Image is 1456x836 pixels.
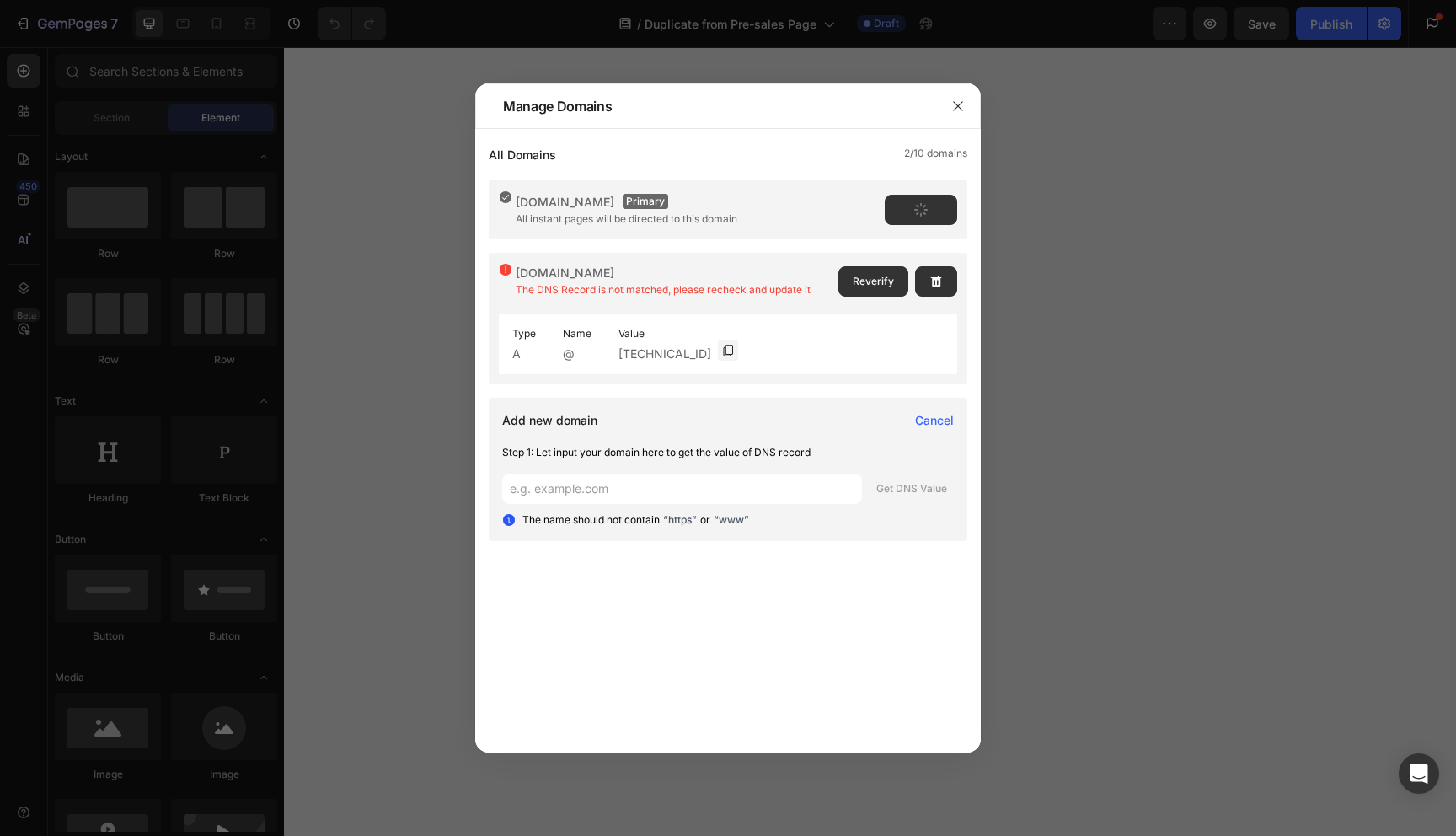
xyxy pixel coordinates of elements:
span: Add new domain [502,411,597,429]
span: @ [563,347,575,361]
div: The name should not contain or [502,504,954,528]
span: Primary [623,194,668,209]
span: All instant pages will be directed to this domain [516,212,737,225]
span: [TECHNICAL_ID] [618,347,711,361]
span: The DNS Record is not matched, please recheck and update it [516,283,811,296]
button: Reverify [838,266,908,297]
div: Open Intercom Messenger [1399,753,1439,794]
span: Step 1: Let input your domain here to get the value of DNS record [502,446,811,458]
span: “https” [663,512,697,528]
div: Manage Domains [503,96,613,116]
span: Reverify [853,274,894,289]
span: Cancel [915,411,954,429]
span: [DOMAIN_NAME] [516,265,614,280]
div: All Domains [489,146,556,163]
span: Type [512,327,536,340]
span: Name [563,327,591,340]
div: Get DNS Value [876,481,947,496]
span: “www” [714,512,749,528]
input: e.g. example.com [502,474,862,504]
span: Value [618,327,738,340]
span: A [512,347,521,361]
button: Get DNS Value [869,474,954,504]
span: [DOMAIN_NAME] [516,195,614,209]
span: 2/10 domains [904,146,967,163]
